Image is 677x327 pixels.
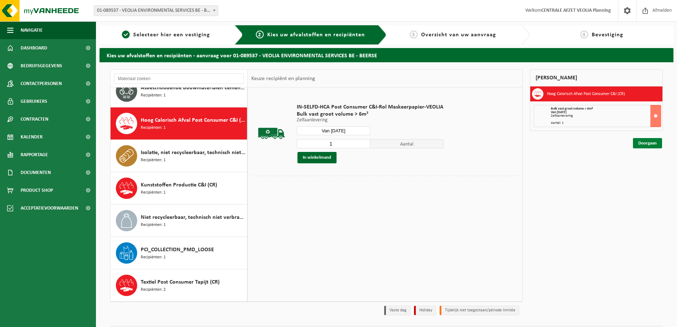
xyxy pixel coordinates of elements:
[21,21,43,39] span: Navigatie
[21,181,53,199] span: Product Shop
[21,199,78,217] span: Acceptatievoorwaarden
[141,254,166,261] span: Recipiënten: 1
[114,73,244,84] input: Materiaal zoeken
[141,278,220,286] span: Textiel Post Consumer Tapijt (CR)
[440,306,519,315] li: Tijdelijk niet toegestaan/période limitée
[421,32,496,38] span: Overzicht van uw aanvraag
[297,152,337,163] button: In winkelmand
[21,110,48,128] span: Contracten
[111,237,247,269] button: PCI_COLLECTION_PMD_LOOSE Recipiënten: 1
[297,111,444,118] span: Bulk vast groot volume > 6m³
[141,125,166,131] span: Recipiënten: 1
[21,164,51,181] span: Documenten
[94,6,218,16] span: 01-089537 - VEOLIA ENVIRONMENTAL SERVICES BE - BEERSE
[633,138,662,148] a: Doorgaan
[551,110,566,114] strong: Van [DATE]
[111,107,247,140] button: Hoog Calorisch Afval Post Consumer C&I (CR) Recipiënten: 1
[141,189,166,196] span: Recipiënten: 1
[21,146,48,164] span: Rapportage
[297,104,444,111] span: IN-SELFD-HCA Post Consumer C&I-Rol Maskeerpapier-VEOLIA
[141,116,245,125] span: Hoog Calorisch Afval Post Consumer C&I (CR)
[141,213,245,222] span: Niet recycleerbaar, technisch niet verbrandbaar afval (brandbaar)
[111,172,247,205] button: Kunststoffen Productie C&I (CR) Recipiënten: 1
[551,114,661,118] div: Zelfaanlevering
[141,84,245,92] span: Asbesthoudende bouwmaterialen cementgebonden met isolatie(hechtgebonden)
[592,32,623,38] span: Bevestiging
[370,139,444,148] span: Aantal
[141,157,166,164] span: Recipiënten: 1
[111,75,247,107] button: Asbesthoudende bouwmaterialen cementgebonden met isolatie(hechtgebonden) Recipiënten: 1
[547,88,625,100] h3: Hoog Calorisch Afval Post Consumer C&I (CR)
[21,128,43,146] span: Kalender
[21,75,62,93] span: Contactpersonen
[141,92,166,99] span: Recipiënten: 1
[530,69,663,86] div: [PERSON_NAME]
[94,5,218,16] span: 01-089537 - VEOLIA ENVIRONMENTAL SERVICES BE - BEERSE
[256,31,264,38] span: 2
[141,286,166,293] span: Recipiënten: 2
[111,269,247,301] button: Textiel Post Consumer Tapijt (CR) Recipiënten: 2
[21,93,47,110] span: Gebruikers
[21,57,62,75] span: Bedrijfsgegevens
[103,31,229,39] a: 1Selecteer hier een vestiging
[141,246,214,254] span: PCI_COLLECTION_PMD_LOOSE
[551,121,661,125] div: Aantal: 1
[111,205,247,237] button: Niet recycleerbaar, technisch niet verbrandbaar afval (brandbaar) Recipiënten: 1
[248,70,319,88] div: Keuze recipiënt en planning
[21,39,47,57] span: Dashboard
[122,31,130,38] span: 1
[414,306,436,315] li: Holiday
[580,31,588,38] span: 4
[141,222,166,228] span: Recipiënten: 1
[100,48,673,62] h2: Kies uw afvalstoffen en recipiënten - aanvraag voor 01-089537 - VEOLIA ENVIRONMENTAL SERVICES BE ...
[141,148,245,157] span: Isolatie, niet recycleerbaar, technisch niet verbrandbaar (brandbaar)
[384,306,410,315] li: Vaste dag
[551,107,593,111] span: Bulk vast groot volume > 6m³
[297,118,444,123] p: Zelfaanlevering
[410,31,418,38] span: 3
[141,181,217,189] span: Kunststoffen Productie C&I (CR)
[111,140,247,172] button: Isolatie, niet recycleerbaar, technisch niet verbrandbaar (brandbaar) Recipiënten: 1
[297,126,370,135] input: Selecteer datum
[133,32,210,38] span: Selecteer hier een vestiging
[541,8,611,13] strong: CENTRALE AFZET VEOLIA Planning
[267,32,365,38] span: Kies uw afvalstoffen en recipiënten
